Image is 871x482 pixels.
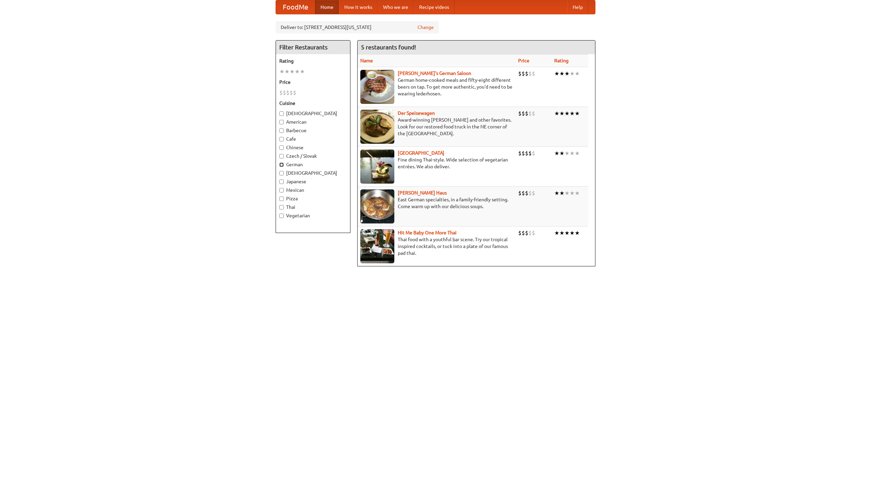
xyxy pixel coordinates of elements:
li: ★ [575,229,580,237]
label: Barbecue [279,127,347,134]
p: Thai food with a youthful bar scene. Try our tropical inspired cocktails, or tuck into a plate of... [360,236,513,256]
a: Home [315,0,339,14]
li: ★ [564,110,570,117]
li: $ [279,89,283,96]
li: ★ [559,150,564,157]
li: ★ [559,189,564,197]
li: $ [525,150,528,157]
li: ★ [570,229,575,237]
li: $ [522,110,525,117]
li: $ [290,89,293,96]
li: $ [525,70,528,77]
ng-pluralize: 5 restaurants found! [361,44,416,50]
label: Chinese [279,144,347,151]
li: ★ [279,68,284,75]
a: FoodMe [276,0,315,14]
li: ★ [559,110,564,117]
a: Name [360,58,373,63]
p: East German specialties, in a family-friendly setting. Come warm up with our delicious soups. [360,196,513,210]
li: ★ [300,68,305,75]
input: Czech / Slovak [279,154,284,158]
li: $ [293,89,296,96]
label: German [279,161,347,168]
input: Cafe [279,137,284,141]
li: ★ [290,68,295,75]
li: $ [528,189,532,197]
input: Vegetarian [279,214,284,218]
a: [GEOGRAPHIC_DATA] [398,150,444,156]
li: $ [528,110,532,117]
a: Rating [554,58,569,63]
li: $ [522,70,525,77]
li: $ [525,189,528,197]
li: ★ [554,110,559,117]
input: Chinese [279,145,284,150]
li: ★ [575,110,580,117]
li: ★ [570,70,575,77]
h5: Cuisine [279,100,347,107]
li: $ [283,89,286,96]
label: Pizza [279,195,347,202]
li: ★ [559,70,564,77]
input: [DEMOGRAPHIC_DATA] [279,171,284,175]
label: Mexican [279,187,347,193]
input: [DEMOGRAPHIC_DATA] [279,111,284,116]
li: ★ [554,189,559,197]
a: Change [417,24,434,31]
img: speisewagen.jpg [360,110,394,144]
li: $ [518,150,522,157]
p: Award-winning [PERSON_NAME] and other favorites. Look for our restored food truck in the NE corne... [360,116,513,137]
a: [PERSON_NAME] Haus [398,190,447,196]
p: Fine dining Thai-style. Wide selection of vegetarian entrées. We also deliver. [360,156,513,170]
p: German home-cooked meals and fifty-eight different beers on tap. To get more authentic, you'd nee... [360,77,513,97]
h4: Filter Restaurants [276,41,350,54]
li: ★ [564,150,570,157]
a: [PERSON_NAME]'s German Saloon [398,71,471,76]
label: Czech / Slovak [279,153,347,159]
li: $ [532,70,535,77]
input: American [279,120,284,124]
b: Hit Me Baby One More Thai [398,230,457,235]
li: $ [532,150,535,157]
label: Japanese [279,178,347,185]
li: $ [518,70,522,77]
a: How it works [339,0,378,14]
input: Barbecue [279,128,284,133]
li: ★ [564,229,570,237]
label: Vegetarian [279,212,347,219]
li: ★ [570,150,575,157]
li: $ [525,229,528,237]
label: Cafe [279,136,347,142]
img: kohlhaus.jpg [360,189,394,223]
li: ★ [575,70,580,77]
div: Deliver to: [STREET_ADDRESS][US_STATE] [276,21,439,33]
h5: Rating [279,58,347,64]
li: ★ [564,70,570,77]
li: $ [528,229,532,237]
label: [DEMOGRAPHIC_DATA] [279,110,347,117]
li: ★ [559,229,564,237]
li: ★ [570,189,575,197]
li: $ [518,189,522,197]
li: ★ [570,110,575,117]
a: Der Speisewagen [398,110,435,116]
li: ★ [554,70,559,77]
input: Japanese [279,180,284,184]
li: ★ [554,150,559,157]
li: ★ [575,189,580,197]
li: $ [532,110,535,117]
img: satay.jpg [360,150,394,184]
label: American [279,119,347,125]
li: ★ [284,68,290,75]
img: esthers.jpg [360,70,394,104]
li: ★ [554,229,559,237]
label: [DEMOGRAPHIC_DATA] [279,170,347,176]
a: Price [518,58,529,63]
a: Recipe videos [414,0,455,14]
li: $ [522,150,525,157]
input: Pizza [279,197,284,201]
